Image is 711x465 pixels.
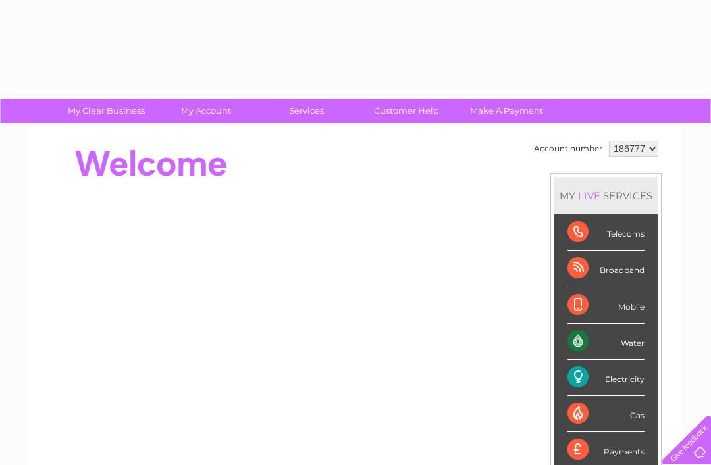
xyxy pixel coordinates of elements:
[531,137,606,160] td: Account number
[352,99,461,123] a: Customer Help
[452,99,561,123] a: Make A Payment
[567,324,645,360] div: Water
[52,99,161,123] a: My Clear Business
[567,251,645,287] div: Broadband
[575,189,603,202] div: LIVE
[567,287,645,324] div: Mobile
[567,396,645,432] div: Gas
[152,99,261,123] a: My Account
[252,99,361,123] a: Services
[567,360,645,396] div: Electricity
[554,177,658,214] div: MY SERVICES
[567,214,645,251] div: Telecoms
